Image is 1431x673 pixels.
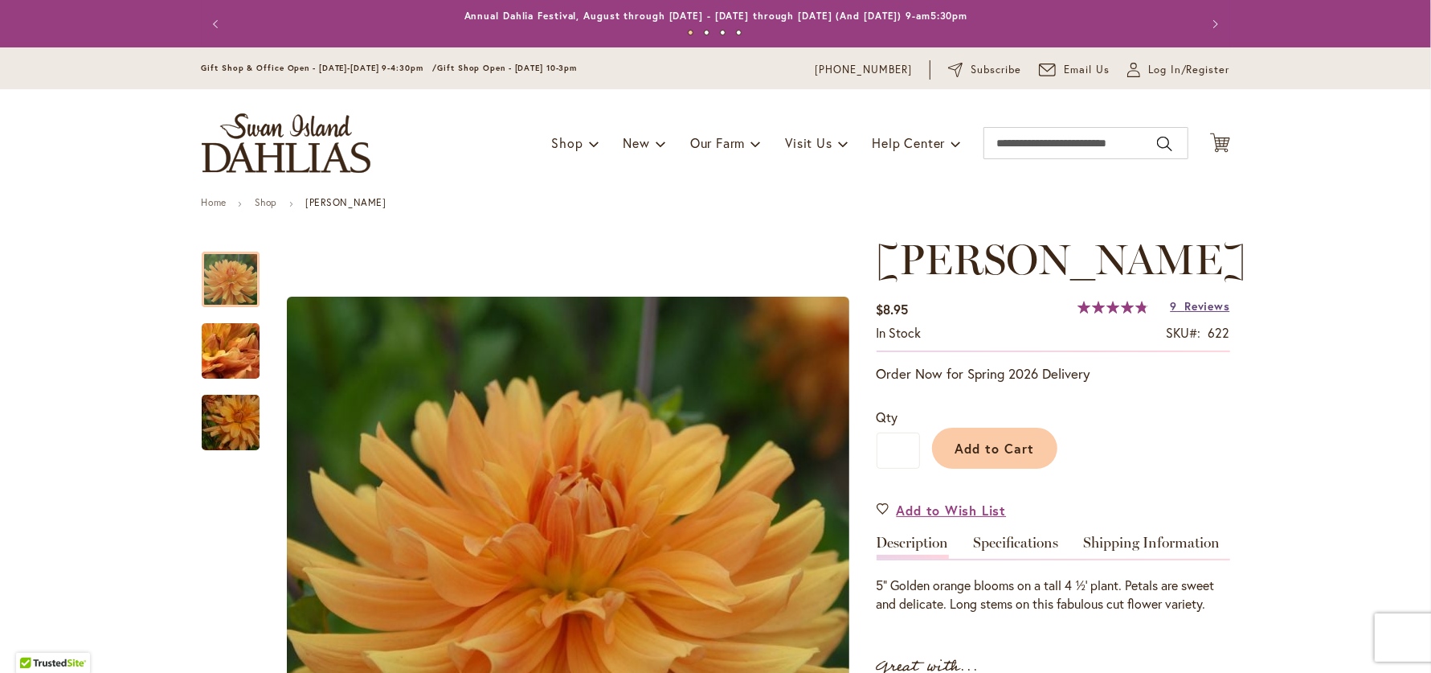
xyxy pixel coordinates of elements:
span: In stock [877,324,922,341]
span: Our Farm [690,134,745,151]
button: 1 of 4 [688,30,693,35]
a: Subscribe [948,62,1021,78]
button: Previous [202,8,234,40]
a: Add to Wish List [877,501,1007,519]
button: Add to Cart [932,428,1057,469]
p: Order Now for Spring 2026 Delivery [877,364,1230,384]
a: Description [877,536,949,559]
a: store logo [202,113,370,173]
span: $8.95 [877,301,909,318]
img: ANDREW CHARLES [173,384,288,462]
span: New [623,134,649,151]
img: ANDREW CHARLES [173,308,288,395]
div: 5” Golden orange blooms on a tall 4 ½’ plant. Petals are sweet and delicate. Long stems on this f... [877,577,1230,613]
a: Home [202,196,227,208]
a: Email Us [1039,62,1110,78]
div: Detailed Product Info [877,536,1230,613]
span: Visit Us [785,134,832,151]
strong: [PERSON_NAME] [305,196,386,208]
a: [PHONE_NUMBER] [816,62,913,78]
a: Log In/Register [1127,62,1230,78]
span: Subscribe [971,62,1022,78]
span: Qty [877,408,898,425]
button: 3 of 4 [720,30,726,35]
div: ANDREW CHARLES [202,236,276,307]
a: Shop [255,196,277,208]
div: Availability [877,324,922,343]
span: Gift Shop & Office Open - [DATE]-[DATE] 9-4:30pm / [202,63,438,73]
span: Add to Cart [955,440,1034,457]
a: Annual Dahlia Festival, August through [DATE] - [DATE] through [DATE] (And [DATE]) 9-am5:30pm [464,10,968,22]
div: 96% [1077,301,1148,314]
span: 9 [1170,298,1177,314]
a: Shipping Information [1084,536,1220,559]
div: 622 [1208,324,1230,343]
a: Specifications [974,536,1059,559]
span: Log In/Register [1148,62,1230,78]
button: Next [1198,8,1230,40]
span: Email Us [1064,62,1110,78]
iframe: Launch Accessibility Center [12,616,57,661]
span: Add to Wish List [897,501,1007,519]
a: 9 Reviews [1170,298,1229,314]
span: [PERSON_NAME] [877,234,1247,285]
strong: SKU [1167,324,1201,341]
span: Reviews [1185,298,1230,314]
div: ANDREW CHARLES [202,307,276,379]
div: ANDREW CHARLES [202,379,260,450]
span: Shop [551,134,583,151]
button: 4 of 4 [736,30,742,35]
button: 2 of 4 [704,30,709,35]
span: Gift Shop Open - [DATE] 10-3pm [437,63,577,73]
span: Help Center [873,134,946,151]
